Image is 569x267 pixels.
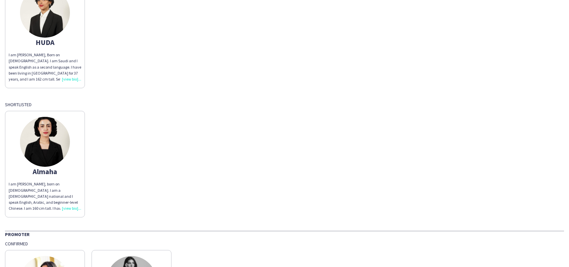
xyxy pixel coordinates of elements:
div: Shortlisted [5,102,564,108]
div: I am [PERSON_NAME], Born on [DEMOGRAPHIC_DATA]. I am Saudi and I speak English as a second langua... [9,52,81,82]
div: Almaha [9,168,81,174]
div: Promoter [5,231,564,237]
div: Confirmed [5,241,564,247]
div: I am [PERSON_NAME], born on [DEMOGRAPHIC_DATA]. I am a [DEMOGRAPHIC_DATA] national and I speak En... [9,181,81,211]
div: HUDA [9,39,81,45]
img: thumb-fb85270c-d289-410b-a08f-503fdd1a7faa.jpg [20,117,70,167]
